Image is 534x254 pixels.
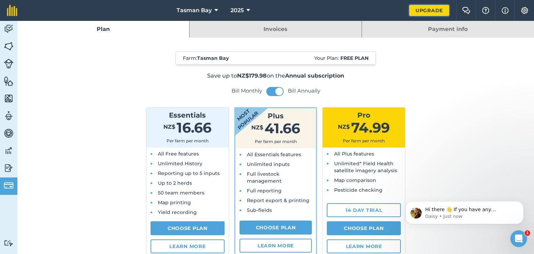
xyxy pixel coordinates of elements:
span: Up to 2 herds [158,180,192,186]
img: Two speech bubbles overlapping with the left bubble in the forefront [462,7,470,14]
span: Yield recording [158,209,197,215]
img: svg+xml;base64,PD94bWwgdmVyc2lvbj0iMS4wIiBlbmNvZGluZz0idXRmLTgiPz4KPCEtLSBHZW5lcmF0b3I6IEFkb2JlIE... [4,240,14,246]
span: 41.66 [265,120,300,137]
img: svg+xml;base64,PD94bWwgdmVyc2lvbj0iMS4wIiBlbmNvZGluZz0idXRmLTgiPz4KPCEtLSBHZW5lcmF0b3I6IEFkb2JlIE... [4,24,14,34]
img: svg+xml;base64,PD94bWwgdmVyc2lvbj0iMS4wIiBlbmNvZGluZz0idXRmLTgiPz4KPCEtLSBHZW5lcmF0b3I6IEFkb2JlIE... [4,111,14,121]
img: svg+xml;base64,PD94bWwgdmVyc2lvbj0iMS4wIiBlbmNvZGluZz0idXRmLTgiPz4KPCEtLSBHZW5lcmF0b3I6IEFkb2JlIE... [4,128,14,138]
a: Choose Plan [151,221,225,235]
a: Choose Plan [240,221,312,235]
a: Payment info [362,21,534,38]
strong: Free plan [340,55,369,61]
span: Full livestock management [247,171,282,184]
span: 2025 [230,6,244,15]
span: NZ$ [251,124,263,131]
span: NZ$ [338,124,350,130]
span: All Essentials features [247,151,301,158]
span: Full reporting [247,188,282,194]
img: svg+xml;base64,PHN2ZyB4bWxucz0iaHR0cDovL3d3dy53My5vcmcvMjAwMC9zdmciIHdpZHRoPSI1NiIgaGVpZ2h0PSI2MC... [4,76,14,86]
a: Invoices [189,21,361,38]
a: Learn more [240,239,312,253]
img: A cog icon [520,7,529,14]
span: All Plus features [334,151,374,157]
img: svg+xml;base64,PD94bWwgdmVyc2lvbj0iMS4wIiBlbmNvZGluZz0idXRmLTgiPz4KPCEtLSBHZW5lcmF0b3I6IEFkb2JlIE... [4,59,14,69]
span: Pro [357,111,370,119]
span: 74.99 [351,119,390,136]
iframe: Intercom live chat [510,230,527,247]
span: Farm : [183,55,229,62]
img: svg+xml;base64,PHN2ZyB4bWxucz0iaHR0cDovL3d3dy53My5vcmcvMjAwMC9zdmciIHdpZHRoPSI1NiIgaGVpZ2h0PSI2MC... [4,93,14,104]
span: Tasman Bay [177,6,212,15]
span: NZ$ [163,124,175,130]
a: Learn more [327,239,401,253]
span: 50 team members [158,190,204,196]
span: Plus [268,112,284,120]
img: svg+xml;base64,PD94bWwgdmVyc2lvbj0iMS4wIiBlbmNvZGluZz0idXRmLTgiPz4KPCEtLSBHZW5lcmF0b3I6IEFkb2JlIE... [4,145,14,156]
strong: NZ$179.98 [237,72,267,79]
a: Choose Plan [327,221,401,235]
span: Pesticide checking [334,187,382,193]
span: 16.66 [177,119,211,136]
span: Unlimited inputs [247,161,290,167]
label: Bill Monthly [232,87,262,94]
span: Unlimited* Field Health satellite imagery analysis [334,160,397,174]
span: Your Plan: [314,55,369,62]
p: Save up to on the [99,72,453,80]
img: svg+xml;base64,PD94bWwgdmVyc2lvbj0iMS4wIiBlbmNvZGluZz0idXRmLTgiPz4KPCEtLSBHZW5lcmF0b3I6IEFkb2JlIE... [4,181,14,190]
iframe: Intercom notifications message [395,186,534,235]
span: 1 [525,230,530,236]
img: fieldmargin Logo [7,5,17,16]
span: Per farm per month [255,139,297,144]
span: Sub-fields [247,207,272,213]
span: Reporting up to 5 inputs [158,170,220,176]
a: 14 day trial [327,203,401,217]
a: Plan [17,21,189,38]
span: Per farm per month [167,138,209,143]
span: Report export & printing [247,197,309,204]
strong: Most popular [215,88,272,141]
img: svg+xml;base64,PHN2ZyB4bWxucz0iaHR0cDovL3d3dy53My5vcmcvMjAwMC9zdmciIHdpZHRoPSI1NiIgaGVpZ2h0PSI2MC... [4,41,14,51]
img: A question mark icon [482,7,490,14]
strong: Annual subscription [285,72,344,79]
span: All Free features [158,151,199,157]
span: Per farm per month [343,138,385,143]
a: Upgrade [409,5,449,16]
span: Unlimited History [158,160,202,167]
span: Map printing [158,199,191,206]
img: svg+xml;base64,PHN2ZyB4bWxucz0iaHR0cDovL3d3dy53My5vcmcvMjAwMC9zdmciIHdpZHRoPSIxNyIgaGVpZ2h0PSIxNy... [502,6,509,15]
strong: Tasman Bay [197,55,229,61]
a: Learn more [151,239,225,253]
span: Map comparison [334,177,376,183]
label: Bill Annually [288,87,320,94]
img: svg+xml;base64,PD94bWwgdmVyc2lvbj0iMS4wIiBlbmNvZGluZz0idXRmLTgiPz4KPCEtLSBHZW5lcmF0b3I6IEFkb2JlIE... [4,163,14,173]
span: Essentials [169,111,206,119]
